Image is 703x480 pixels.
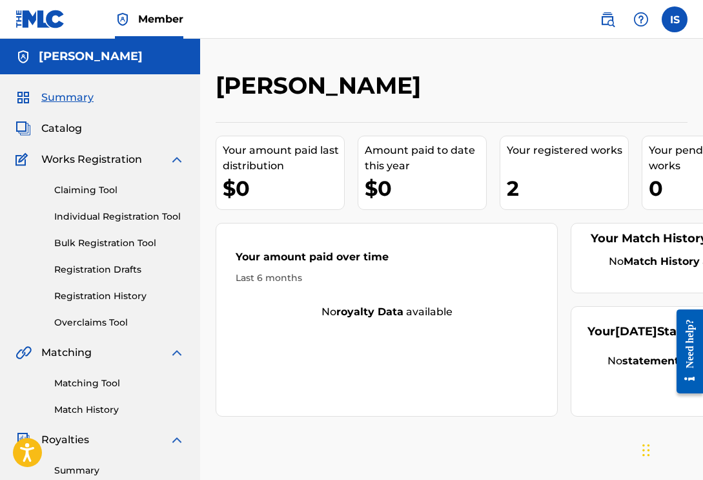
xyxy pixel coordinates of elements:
[15,121,82,136] a: CatalogCatalog
[365,143,486,174] div: Amount paid to date this year
[169,432,185,448] img: expand
[138,12,183,26] span: Member
[41,345,92,360] span: Matching
[54,183,185,197] a: Claiming Tool
[622,355,685,367] strong: statements
[15,90,94,105] a: SummarySummary
[336,306,403,318] strong: royalty data
[54,403,185,417] a: Match History
[54,464,185,477] a: Summary
[41,121,82,136] span: Catalog
[633,12,649,27] img: help
[15,345,32,360] img: Matching
[41,152,142,167] span: Works Registration
[54,377,185,390] a: Matching Tool
[15,121,31,136] img: Catalog
[507,143,628,158] div: Your registered works
[15,152,32,167] img: Works Registration
[662,6,688,32] div: User Menu
[54,236,185,250] a: Bulk Registration Tool
[169,152,185,167] img: expand
[216,71,427,100] h2: [PERSON_NAME]
[115,12,130,27] img: Top Rightsholder
[223,143,344,174] div: Your amount paid last distribution
[615,324,657,339] span: [DATE]
[54,289,185,303] a: Registration History
[628,6,654,32] div: Help
[667,298,703,405] iframe: Resource Center
[365,174,486,203] div: $0
[223,174,344,203] div: $0
[600,12,615,27] img: search
[15,49,31,65] img: Accounts
[15,432,31,448] img: Royalties
[39,49,143,64] h5: IVAN SANCHEZ
[15,10,65,28] img: MLC Logo
[624,255,700,267] strong: Match History
[54,210,185,224] a: Individual Registration Tool
[595,6,620,32] a: Public Search
[169,345,185,360] img: expand
[642,431,650,470] div: Drag
[236,249,538,271] div: Your amount paid over time
[638,418,703,480] iframe: Chat Widget
[54,316,185,329] a: Overclaims Tool
[54,263,185,277] a: Registration Drafts
[507,174,628,203] div: 2
[216,304,557,320] div: No available
[15,90,31,105] img: Summary
[236,271,538,285] div: Last 6 months
[41,432,89,448] span: Royalties
[41,90,94,105] span: Summary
